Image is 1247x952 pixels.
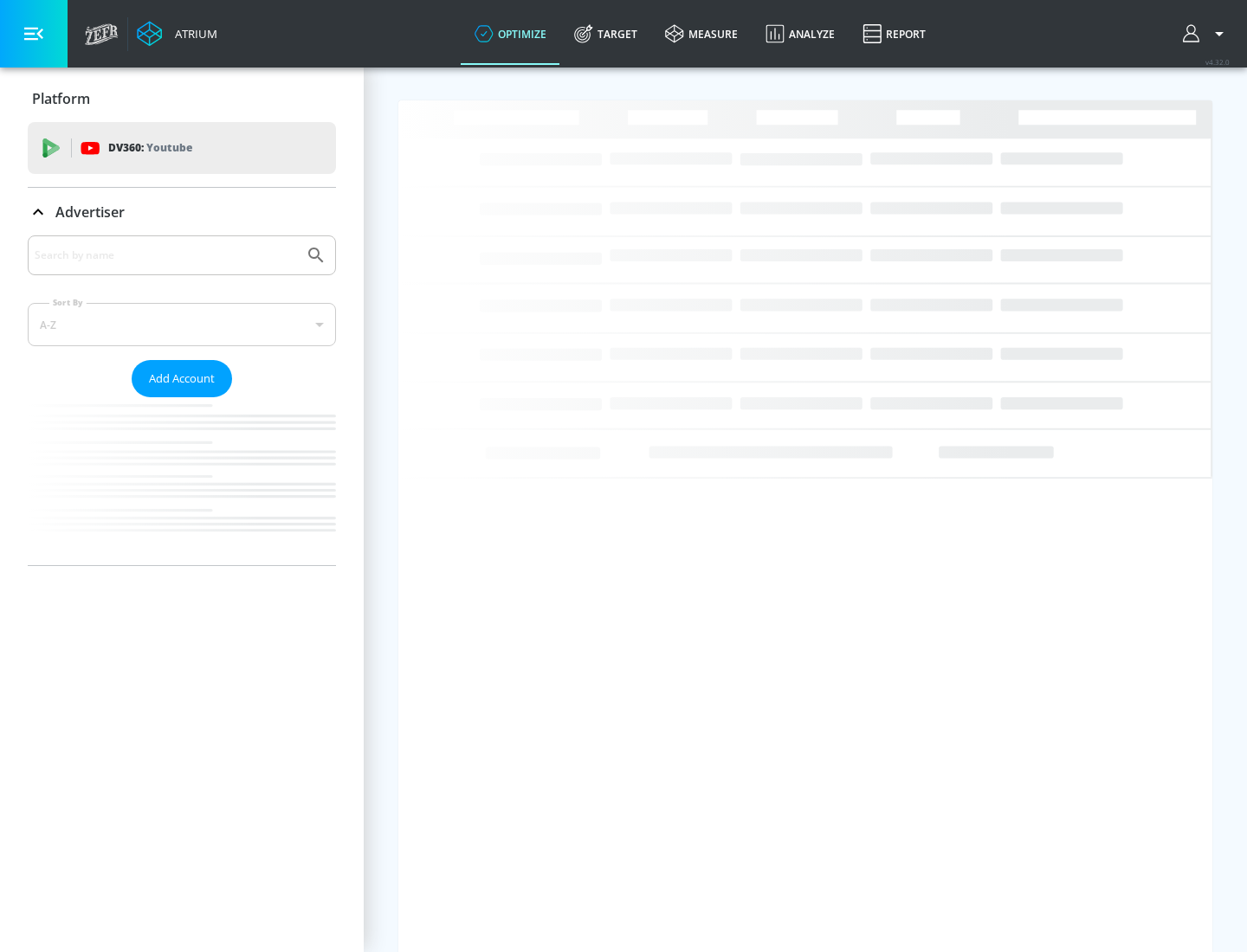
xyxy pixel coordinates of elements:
[28,188,336,236] div: Advertiser
[560,3,651,65] a: Target
[651,3,752,65] a: measure
[108,138,192,158] p: DV360:
[146,138,192,157] p: Youtube
[849,3,940,65] a: Report
[1205,57,1230,67] span: v 4.32.0
[137,21,217,47] a: Atrium
[28,303,336,346] div: A-Z
[28,397,336,565] nav: list of Advertiser
[35,244,297,267] input: Search by name
[752,3,849,65] a: Analyze
[49,297,87,308] label: Sort By
[32,89,90,108] p: Platform
[28,235,336,565] div: Advertiser
[149,369,215,389] span: Add Account
[461,3,560,65] a: optimize
[28,122,336,174] div: DV360: Youtube
[132,360,232,397] button: Add Account
[28,74,336,123] div: Platform
[55,203,125,222] p: Advertiser
[168,26,217,42] div: Atrium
